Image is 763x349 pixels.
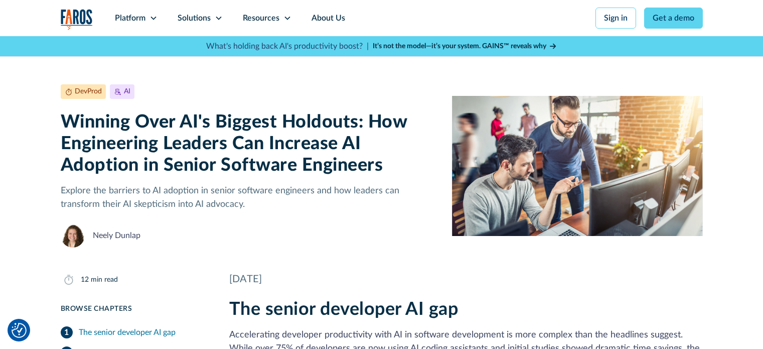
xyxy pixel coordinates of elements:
div: The senior developer AI gap [79,326,176,338]
img: Logo of the analytics and reporting company Faros. [61,9,93,30]
a: Sign in [595,8,636,29]
div: Neely Dunlap [93,229,140,242]
div: Platform [115,12,145,24]
div: 12 [81,275,89,285]
div: Solutions [178,12,211,24]
div: [DATE] [229,272,703,287]
button: Cookie Settings [12,323,27,338]
img: Neely Dunlap [61,223,85,248]
h2: The senior developer AI gap [229,299,703,320]
strong: It’s not the model—it’s your system. GAINS™ reveals why [373,43,546,50]
a: The senior developer AI gap [61,322,205,342]
div: Resources [243,12,279,24]
div: Browse Chapters [61,304,205,314]
div: min read [91,275,118,285]
img: two male senior software developers looking at computer screens in a busy office [452,84,702,248]
a: It’s not the model—it’s your system. GAINS™ reveals why [373,41,557,52]
div: DevProd [75,86,102,97]
img: Revisit consent button [12,323,27,338]
p: What's holding back AI's productivity boost? | [206,40,369,52]
h1: Winning Over AI's Biggest Holdouts: How Engineering Leaders Can Increase AI Adoption in Senior So... [61,111,436,177]
a: Get a demo [644,8,703,29]
a: home [61,9,93,30]
p: Explore the barriers to AI adoption in senior software engineers and how leaders can transform th... [61,184,436,211]
div: AI [124,86,130,97]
